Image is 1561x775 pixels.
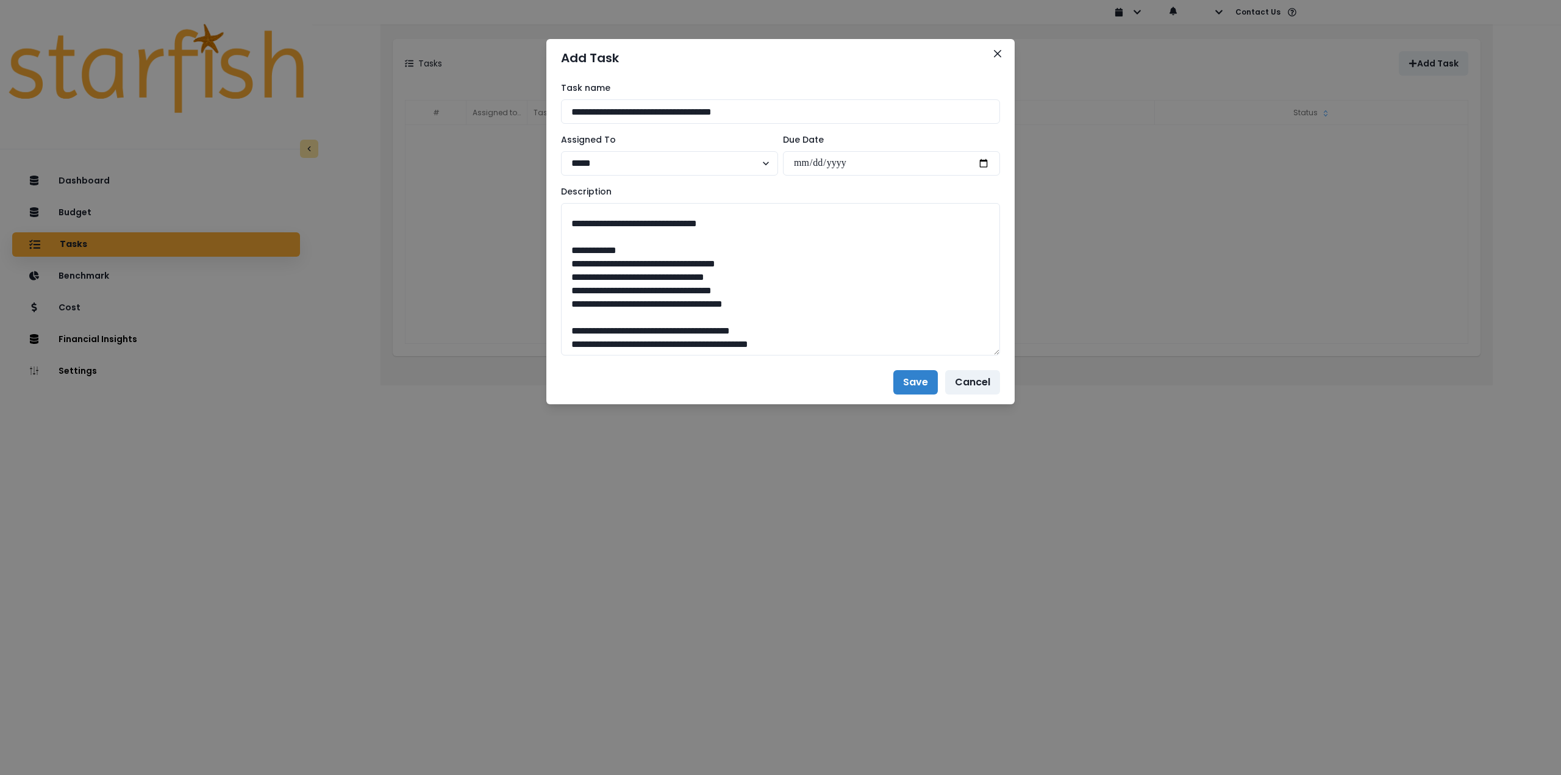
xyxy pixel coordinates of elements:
label: Task name [561,82,993,95]
button: Save [893,370,938,395]
header: Add Task [546,39,1015,77]
label: Description [561,185,993,198]
button: Cancel [945,370,1000,395]
label: Due Date [783,134,993,146]
button: Close [988,44,1007,63]
label: Assigned To [561,134,771,146]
